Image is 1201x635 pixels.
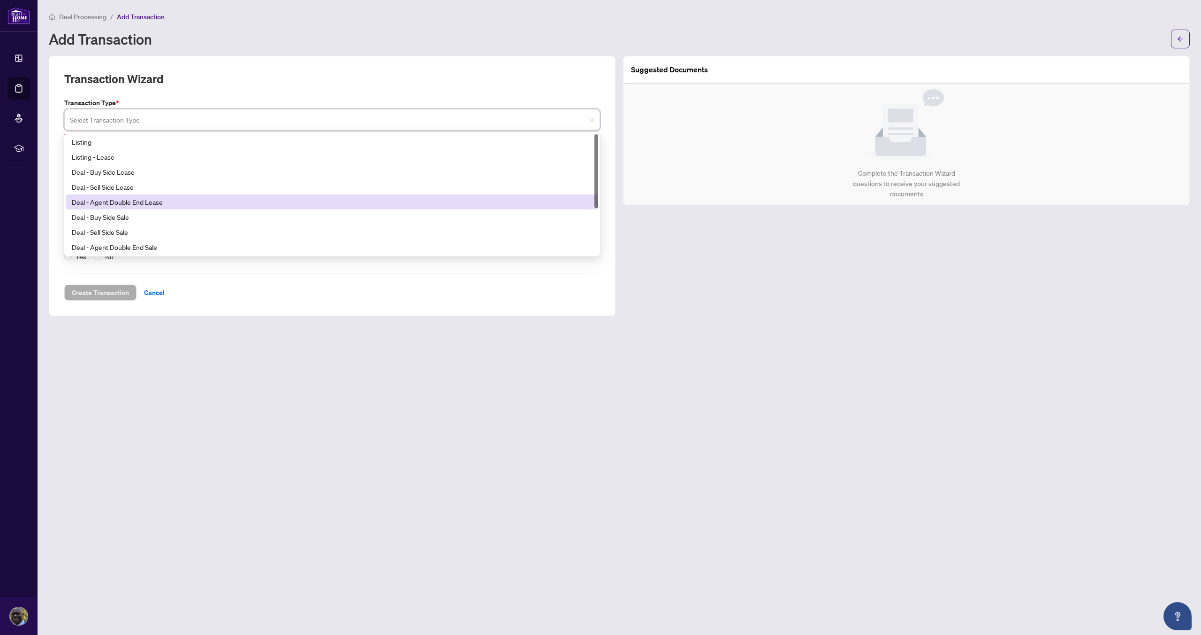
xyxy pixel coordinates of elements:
span: arrow-left [1177,36,1184,42]
label: Transaction Type [64,98,600,108]
li: / [110,11,113,22]
button: Create Transaction [64,285,137,301]
h2: Transaction Wizard [64,71,163,86]
article: Suggested Documents [631,64,708,76]
button: Open asap [1163,602,1192,630]
h1: Add Transaction [49,31,152,46]
span: Add Transaction [117,13,165,21]
span: home [49,14,55,20]
span: Deal Processing [59,13,106,21]
img: Null State Icon [869,89,944,161]
span: Transaction Type is Required Field [64,133,150,140]
span: Cancel [144,285,165,300]
div: Complete the Transaction Wizard questions to receive your suggested documents [843,168,970,199]
img: Profile Icon [10,607,28,625]
button: Cancel [137,285,172,301]
img: logo [8,7,30,24]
